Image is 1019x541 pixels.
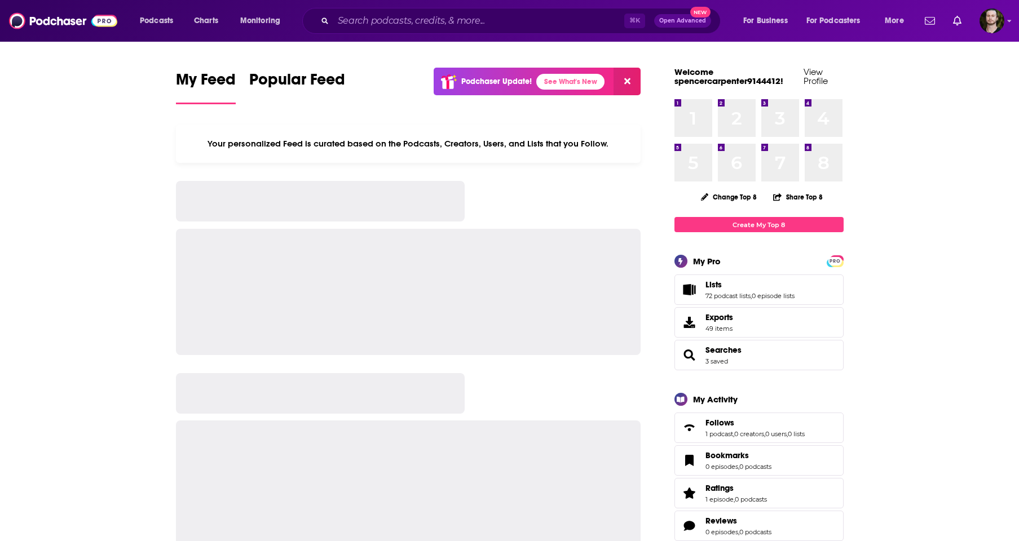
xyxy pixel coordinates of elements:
span: Bookmarks [674,445,844,476]
a: 0 podcasts [739,528,771,536]
input: Search podcasts, credits, & more... [333,12,624,30]
span: Lists [705,280,722,290]
span: Ratings [705,483,734,493]
span: , [764,430,765,438]
span: My Feed [176,70,236,96]
span: Follows [705,418,734,428]
div: My Pro [693,256,721,267]
a: Create My Top 8 [674,217,844,232]
span: PRO [828,257,842,265]
a: 0 creators [734,430,764,438]
button: open menu [132,12,188,30]
button: Share Top 8 [773,186,823,208]
a: Searches [678,347,701,363]
span: Monitoring [240,13,280,29]
a: Lists [705,280,795,290]
a: Reviews [705,516,771,526]
a: 1 episode [705,495,734,503]
span: Exports [705,312,733,322]
span: Bookmarks [705,450,749,460]
span: ⌘ K [624,14,645,28]
a: Welcome spencercarpenter9144412! [674,66,783,86]
a: Lists [678,282,701,298]
span: Reviews [705,516,737,526]
span: , [787,430,788,438]
a: PRO [828,256,842,265]
span: , [734,495,735,503]
span: Logged in as OutlierAudio [980,8,1004,33]
p: Podchaser Update! [461,77,532,86]
img: User Profile [980,8,1004,33]
span: , [738,528,739,536]
span: Ratings [674,478,844,508]
span: Lists [674,274,844,305]
a: Charts [187,12,225,30]
span: , [738,463,739,471]
a: 0 episodes [705,528,738,536]
span: Reviews [674,511,844,541]
button: open menu [232,12,295,30]
a: Follows [705,418,805,428]
a: 1 podcast [705,430,733,438]
span: Exports [678,314,701,330]
a: 0 podcasts [735,495,767,503]
span: Charts [194,13,218,29]
button: Show profile menu [980,8,1004,33]
a: Follows [678,420,701,436]
a: Popular Feed [249,70,345,104]
a: My Feed [176,70,236,104]
a: Show notifications dropdown [920,11,939,30]
div: Search podcasts, credits, & more... [313,8,731,34]
a: Bookmarks [705,450,771,460]
span: Follows [674,413,844,443]
div: My Activity [693,394,738,405]
span: Podcasts [140,13,173,29]
span: , [751,292,752,300]
img: Podchaser - Follow, Share and Rate Podcasts [9,10,117,32]
a: Searches [705,345,742,355]
span: , [733,430,734,438]
a: 72 podcast lists [705,292,751,300]
a: Reviews [678,518,701,534]
span: 49 items [705,325,733,332]
button: Change Top 8 [694,190,764,204]
span: More [885,13,904,29]
a: View Profile [804,66,828,86]
a: 0 episode lists [752,292,795,300]
span: Popular Feed [249,70,345,96]
button: open menu [735,12,802,30]
a: 0 podcasts [739,463,771,471]
span: Open Advanced [659,18,706,24]
span: For Business [743,13,788,29]
a: Exports [674,307,844,338]
a: Show notifications dropdown [949,11,966,30]
div: Your personalized Feed is curated based on the Podcasts, Creators, Users, and Lists that you Follow. [176,125,641,163]
button: Open AdvancedNew [654,14,711,28]
button: open menu [877,12,918,30]
a: Ratings [705,483,767,493]
a: 3 saved [705,357,728,365]
a: 0 episodes [705,463,738,471]
span: For Podcasters [806,13,861,29]
a: See What's New [536,74,605,90]
a: 0 users [765,430,787,438]
button: open menu [799,12,877,30]
a: Bookmarks [678,453,701,468]
span: Searches [674,340,844,370]
a: 0 lists [788,430,805,438]
a: Ratings [678,485,701,501]
span: New [690,7,711,17]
